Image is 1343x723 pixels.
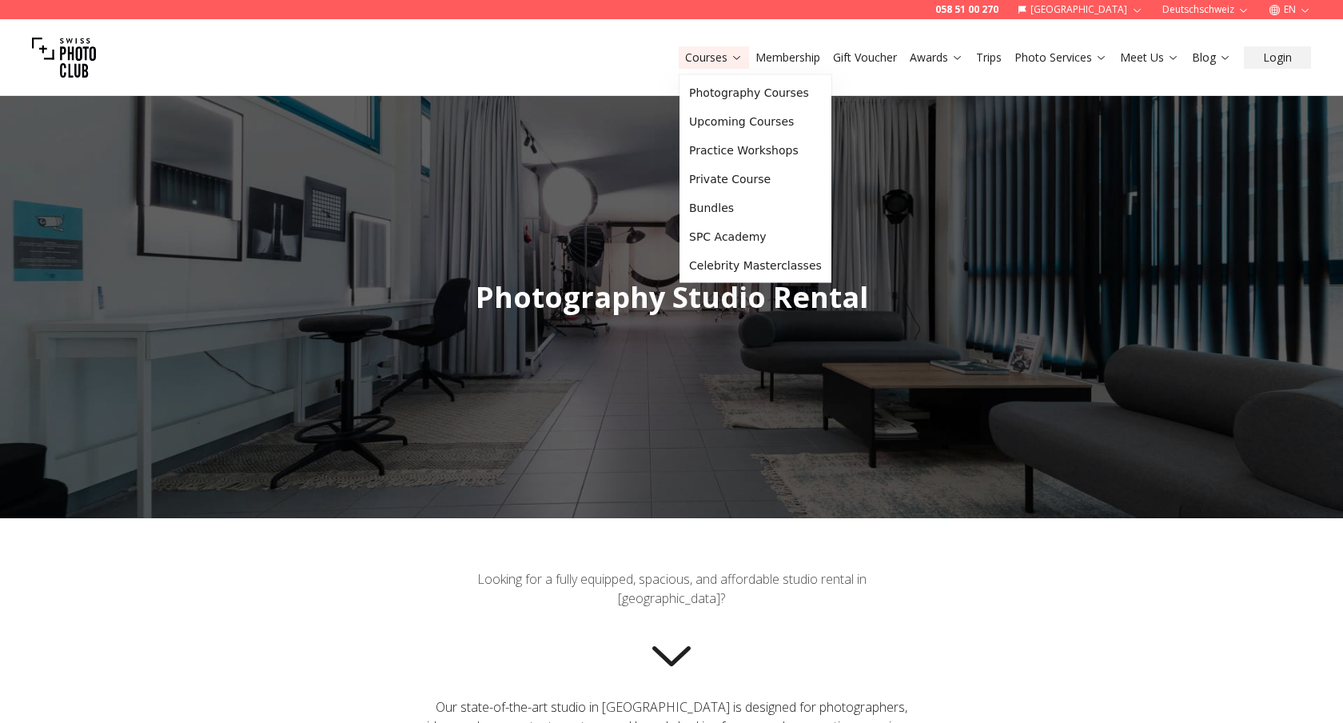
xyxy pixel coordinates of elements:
[683,136,828,165] a: Practice Workshops
[1114,46,1186,69] button: Meet Us
[1186,46,1237,69] button: Blog
[976,50,1002,66] a: Trips
[827,46,903,69] button: Gift Voucher
[1192,50,1231,66] a: Blog
[1120,50,1179,66] a: Meet Us
[1244,46,1311,69] button: Login
[935,3,998,16] a: 058 51 00 270
[910,50,963,66] a: Awards
[32,26,96,90] img: Swiss photo club
[970,46,1008,69] button: Trips
[749,46,827,69] button: Membership
[476,278,868,317] span: Photography Studio Rental
[833,50,897,66] a: Gift Voucher
[683,251,828,280] a: Celebrity Masterclasses
[1014,50,1107,66] a: Photo Services
[477,570,867,607] span: Looking for a fully equipped, spacious, and affordable studio rental in [GEOGRAPHIC_DATA]?
[683,165,828,194] a: Private Course
[755,50,820,66] a: Membership
[683,78,828,107] a: Photography Courses
[679,46,749,69] button: Courses
[683,222,828,251] a: SPC Academy
[1008,46,1114,69] button: Photo Services
[683,107,828,136] a: Upcoming Courses
[683,194,828,222] a: Bundles
[685,50,743,66] a: Courses
[903,46,970,69] button: Awards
